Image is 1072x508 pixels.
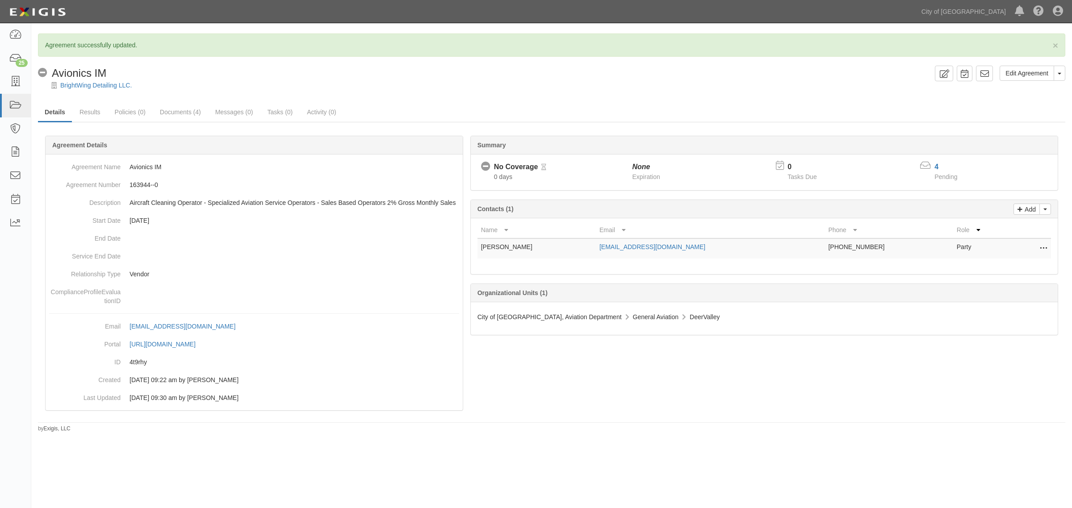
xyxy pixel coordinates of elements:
[60,82,132,89] a: BrightWing Detailing LLC.
[596,222,825,238] th: Email
[7,4,68,20] img: logo-5460c22ac91f19d4615b14bd174203de0afe785f0fc80cf4dbbc73dc1793850b.png
[38,68,47,78] i: No Coverage
[934,163,938,171] a: 4
[49,283,121,305] dt: ComplianceProfileEvaluationID
[690,313,720,321] span: DeerValley
[38,425,71,433] small: by
[632,163,650,171] i: None
[38,103,72,122] a: Details
[130,322,235,331] div: [EMAIL_ADDRESS][DOMAIN_NAME]
[49,353,459,371] dd: 4t9rhy
[494,162,538,172] div: No Coverage
[73,103,107,121] a: Results
[130,341,205,348] a: [URL][DOMAIN_NAME]
[934,173,957,180] span: Pending
[599,243,705,250] a: [EMAIL_ADDRESS][DOMAIN_NAME]
[953,238,1015,258] td: Party
[49,389,459,407] dd: [DATE] 09:30 am by [PERSON_NAME]
[825,222,953,238] th: Phone
[16,59,28,67] div: 25
[477,205,514,212] b: Contacts (1)
[953,222,1015,238] th: Role
[49,176,121,189] dt: Agreement Number
[477,289,548,296] b: Organizational Units (1)
[49,229,121,243] dt: End Date
[49,371,121,384] dt: Created
[1000,66,1054,81] a: Edit Agreement
[481,162,490,171] i: No Coverage
[541,164,546,171] i: Pending Review
[300,103,343,121] a: Activity (0)
[52,67,106,79] span: Avionics IM
[787,173,817,180] span: Tasks Due
[49,176,459,194] dd: 163944--0
[49,265,121,279] dt: Relationship Type
[49,317,121,331] dt: Email
[108,103,152,121] a: Policies (0)
[477,142,506,149] b: Summary
[153,103,208,121] a: Documents (4)
[1033,6,1044,17] i: Help Center - Complianz
[52,142,107,149] b: Agreement Details
[49,371,459,389] dd: [DATE] 09:22 am by [PERSON_NAME]
[633,313,678,321] span: General Aviation
[49,335,121,349] dt: Portal
[49,212,121,225] dt: Start Date
[1022,204,1036,214] p: Add
[45,41,1058,50] p: Agreement successfully updated.
[1053,40,1058,50] span: ×
[49,353,121,366] dt: ID
[209,103,260,121] a: Messages (0)
[49,389,121,402] dt: Last Updated
[49,158,121,171] dt: Agreement Name
[1013,204,1040,215] a: Add
[38,66,106,81] div: Avionics IM
[260,103,299,121] a: Tasks (0)
[1053,41,1058,50] button: Close
[130,198,459,207] p: Aircraft Cleaning Operator - Specialized Aviation Service Operators - Sales Based Operators 2% Gr...
[494,173,512,180] span: Since 09/08/2025
[477,238,596,258] td: [PERSON_NAME]
[477,313,622,321] span: City of [GEOGRAPHIC_DATA], Aviation Department
[825,238,953,258] td: [PHONE_NUMBER]
[917,3,1010,21] a: City of [GEOGRAPHIC_DATA]
[49,194,121,207] dt: Description
[49,212,459,229] dd: [DATE]
[130,323,245,330] a: [EMAIL_ADDRESS][DOMAIN_NAME]
[44,425,71,432] a: Exigis, LLC
[787,162,828,172] p: 0
[49,247,121,261] dt: Service End Date
[477,222,596,238] th: Name
[632,173,660,180] span: Expiration
[49,265,459,283] dd: Vendor
[49,158,459,176] dd: Avionics IM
